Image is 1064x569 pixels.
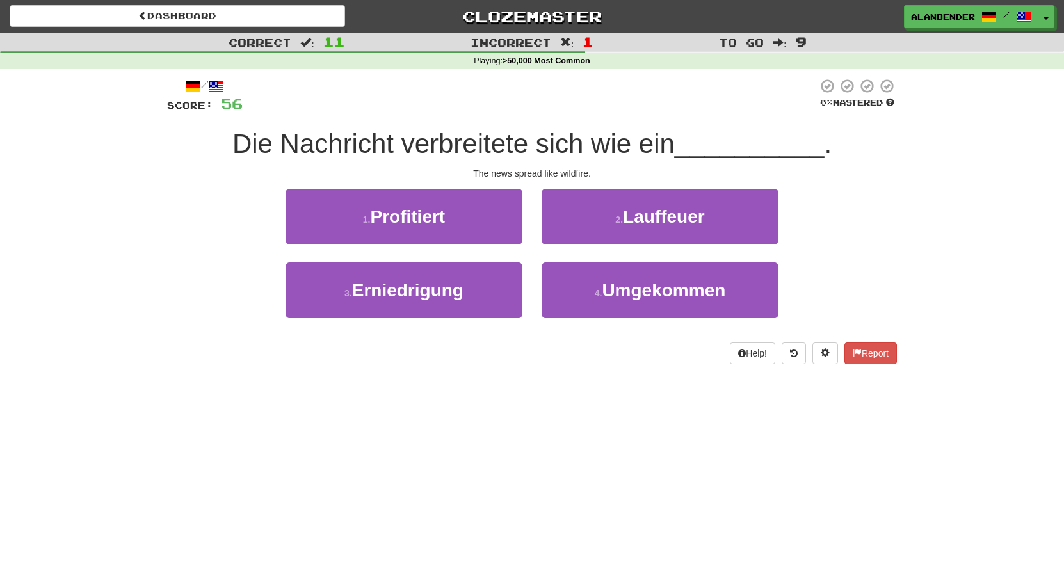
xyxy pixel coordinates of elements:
[232,129,675,159] span: Die Nachricht verbreitete sich wie ein
[371,207,446,227] span: Profitiert
[623,207,705,227] span: Lauffeuer
[818,97,897,109] div: Mastered
[595,288,602,298] small: 4 .
[782,342,806,364] button: Round history (alt+y)
[824,129,832,159] span: .
[286,262,522,318] button: 3.Erniedrigung
[542,189,778,244] button: 2.Lauffeuer
[363,214,371,225] small: 1 .
[820,97,833,108] span: 0 %
[503,56,590,65] strong: >50,000 Most Common
[796,34,807,49] span: 9
[773,37,787,48] span: :
[286,189,522,244] button: 1.Profitiert
[167,78,243,94] div: /
[615,214,623,225] small: 2 .
[675,129,825,159] span: __________
[844,342,897,364] button: Report
[471,36,551,49] span: Incorrect
[602,280,725,300] span: Umgekommen
[344,288,352,298] small: 3 .
[560,37,574,48] span: :
[352,280,463,300] span: Erniedrigung
[221,95,243,111] span: 56
[167,167,897,180] div: The news spread like wildfire.
[730,342,775,364] button: Help!
[10,5,345,27] a: Dashboard
[364,5,700,28] a: Clozemaster
[719,36,764,49] span: To go
[583,34,593,49] span: 1
[229,36,291,49] span: Correct
[300,37,314,48] span: :
[542,262,778,318] button: 4.Umgekommen
[323,34,345,49] span: 11
[167,100,213,111] span: Score:
[911,11,975,22] span: AlanBender
[1003,10,1010,19] span: /
[904,5,1038,28] a: AlanBender /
